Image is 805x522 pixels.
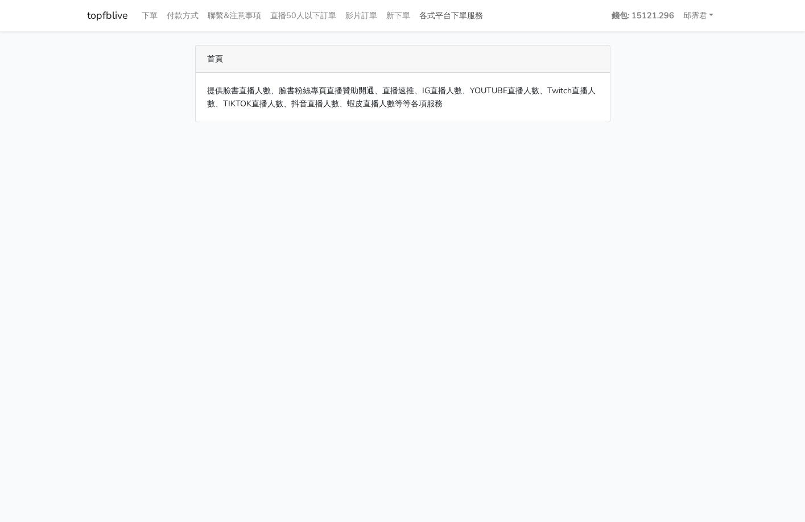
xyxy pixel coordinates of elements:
[341,5,382,27] a: 影片訂單
[137,5,162,27] a: 下單
[162,5,203,27] a: 付款方式
[203,5,266,27] a: 聯繫&注意事項
[196,73,610,122] div: 提供臉書直播人數、臉書粉絲專頁直播贊助開通、直播速推、IG直播人數、YOUTUBE直播人數、Twitch直播人數、TIKTOK直播人數、抖音直播人數、蝦皮直播人數等等各項服務
[607,5,679,27] a: 錢包: 15121.296
[612,10,674,21] strong: 錢包: 15121.296
[87,5,128,27] a: topfblive
[266,5,341,27] a: 直播50人以下訂單
[382,5,415,27] a: 新下單
[679,5,719,27] a: 邱霈君
[196,45,610,73] div: 首頁
[415,5,488,27] a: 各式平台下單服務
